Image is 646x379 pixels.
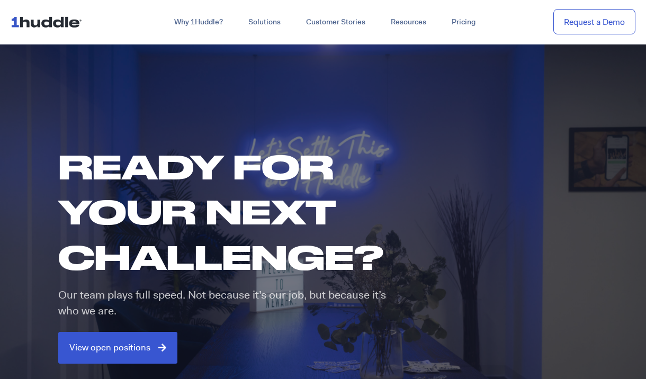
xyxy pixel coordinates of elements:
[439,13,488,32] a: Pricing
[58,287,398,319] p: Our team plays full speed. Not because it’s our job, but because it’s who we are.
[236,13,293,32] a: Solutions
[69,343,150,353] span: View open positions
[378,13,439,32] a: Resources
[11,12,86,32] img: ...
[58,144,406,279] h1: Ready for your next challenge?
[161,13,236,32] a: Why 1Huddle?
[553,9,635,35] a: Request a Demo
[58,332,177,364] a: View open positions
[293,13,378,32] a: Customer Stories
